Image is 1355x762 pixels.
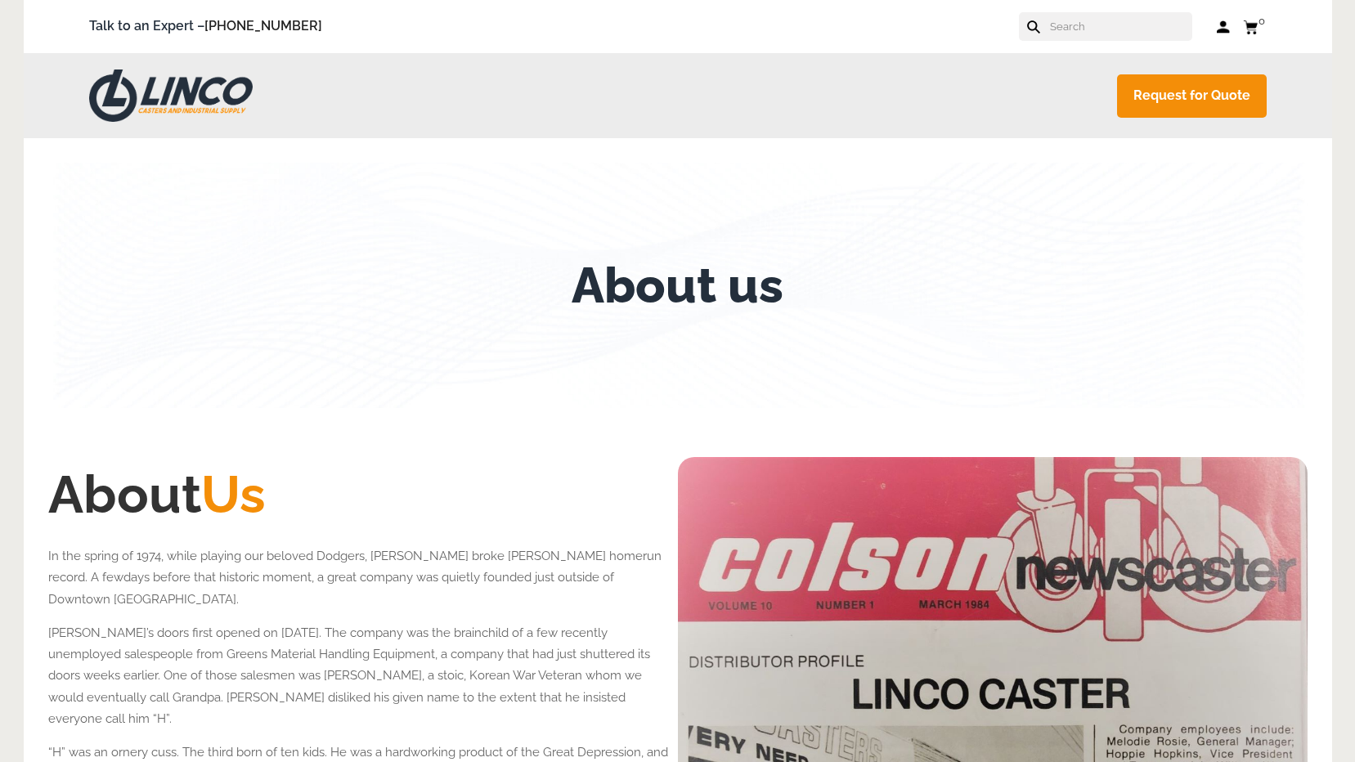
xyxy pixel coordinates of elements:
[48,549,662,607] span: In the spring of 1974, while playing our beloved Dodgers, [PERSON_NAME] broke [PERSON_NAME] homer...
[48,464,266,525] span: About
[204,18,322,34] a: [PHONE_NUMBER]
[201,464,266,525] span: Us
[1117,74,1267,118] a: Request for Quote
[1048,12,1192,41] input: Search
[89,16,322,38] span: Talk to an Expert –
[1217,19,1231,35] a: Log in
[1243,16,1267,37] a: 0
[572,257,783,314] h1: About us
[48,625,650,726] span: [PERSON_NAME]’s doors first opened on [DATE]. The company was the brainchild of a few recently un...
[1259,15,1265,27] span: 0
[89,69,253,122] img: LINCO CASTERS & INDUSTRIAL SUPPLY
